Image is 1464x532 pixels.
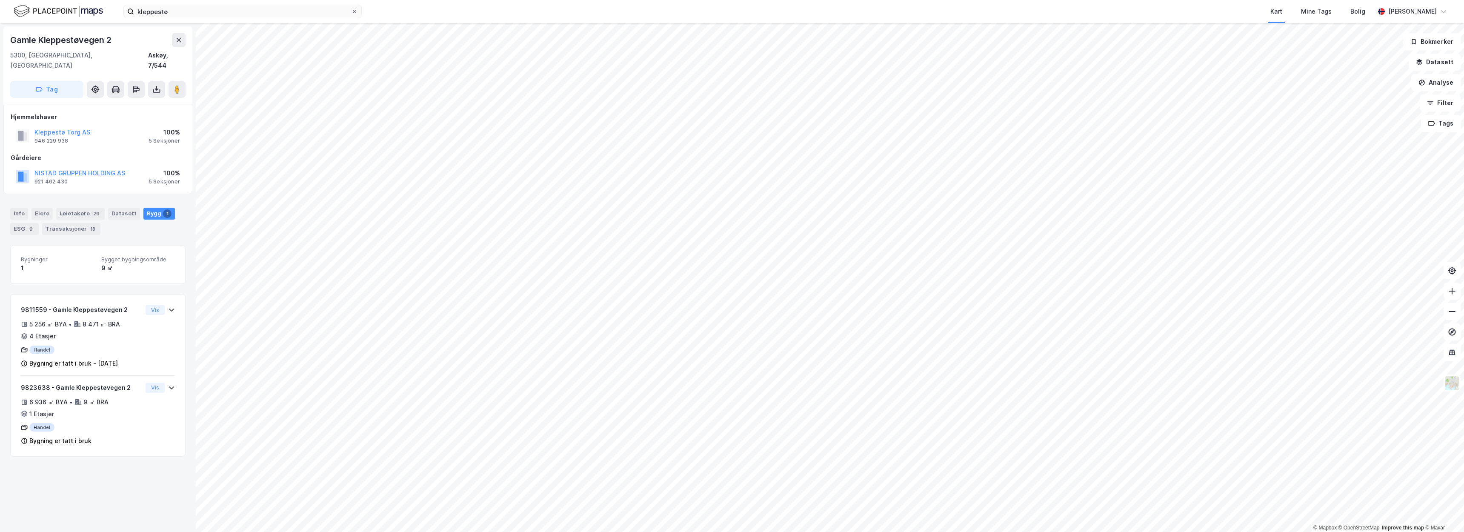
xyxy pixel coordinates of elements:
div: Eiere [31,208,53,220]
div: Info [10,208,28,220]
iframe: Chat Widget [1421,491,1464,532]
div: Kart [1270,6,1282,17]
div: • [69,399,73,406]
div: 5 Seksjoner [149,137,180,144]
div: 9811559 - Gamle Kleppestøvegen 2 [21,305,142,315]
div: Bygning er tatt i bruk [29,436,91,446]
div: ESG [10,223,39,235]
div: Mine Tags [1301,6,1332,17]
div: 8 471 ㎡ BRA [83,319,120,329]
div: Transaksjoner [42,223,100,235]
button: Datasett [1409,54,1461,71]
button: Bokmerker [1403,33,1461,50]
div: 946 229 938 [34,137,68,144]
div: 18 [89,225,97,233]
button: Tag [10,81,83,98]
div: 9 ㎡ BRA [83,397,109,407]
div: Leietakere [56,208,105,220]
div: Datasett [108,208,140,220]
div: • [69,321,72,328]
div: 5 256 ㎡ BYA [29,319,67,329]
button: Tags [1421,115,1461,132]
div: 1 [21,263,94,273]
div: 29 [91,209,101,218]
div: 6 936 ㎡ BYA [29,397,68,407]
div: 100% [149,127,180,137]
div: 9 ㎡ [101,263,175,273]
div: 9823638 - Gamle Kleppestøvegen 2 [21,383,142,393]
div: Bygning er tatt i bruk - [DATE] [29,358,118,369]
button: Vis [146,305,165,315]
span: Bygninger [21,256,94,263]
div: Askøy, 7/544 [148,50,186,71]
input: Søk på adresse, matrikkel, gårdeiere, leietakere eller personer [134,5,351,18]
a: Improve this map [1382,525,1424,531]
div: Kontrollprogram for chat [1421,491,1464,532]
div: 1 Etasjer [29,409,54,419]
div: Bolig [1350,6,1365,17]
a: OpenStreetMap [1338,525,1380,531]
div: 921 402 430 [34,178,68,185]
button: Analyse [1411,74,1461,91]
div: Bygg [143,208,175,220]
button: Vis [146,383,165,393]
div: 1 [163,209,172,218]
div: 5 Seksjoner [149,178,180,185]
div: 4 Etasjer [29,331,56,341]
button: Filter [1420,94,1461,112]
div: 100% [149,168,180,178]
div: 9 [27,225,35,233]
a: Mapbox [1313,525,1337,531]
img: logo.f888ab2527a4732fd821a326f86c7f29.svg [14,4,103,19]
img: Z [1444,375,1460,391]
div: Gamle Kleppestøvegen 2 [10,33,113,47]
div: 5300, [GEOGRAPHIC_DATA], [GEOGRAPHIC_DATA] [10,50,148,71]
div: [PERSON_NAME] [1388,6,1437,17]
div: Hjemmelshaver [11,112,185,122]
div: Gårdeiere [11,153,185,163]
span: Bygget bygningsområde [101,256,175,263]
